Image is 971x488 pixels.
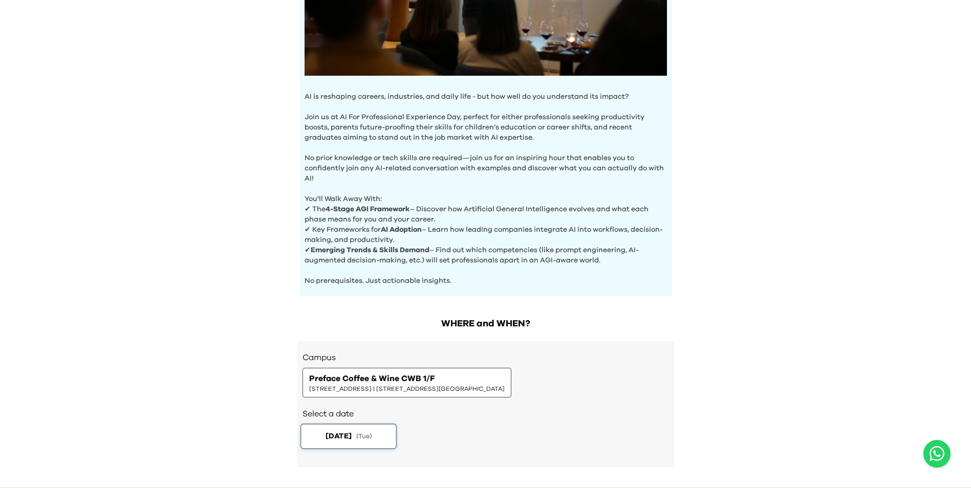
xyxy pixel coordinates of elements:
p: ✔ – Find out which competencies (like prompt engineering, AI-augmented decision-making, etc.) wil... [305,245,667,265]
button: [DATE](Tue) [300,424,397,449]
p: AI is reshaping careers, industries, and daily life - but how well do you understand its impact? [305,92,667,102]
a: Chat with us on WhatsApp [923,440,951,468]
span: ( Tue ) [356,432,371,440]
span: [STREET_ADDRESS] | [STREET_ADDRESS][GEOGRAPHIC_DATA] [309,385,505,393]
span: Preface Coffee & Wine CWB 1/F [309,372,435,385]
p: ✔ The – Discover how Artificial General Intelligence evolves and what each phase means for you an... [305,204,667,225]
h3: Campus [303,351,669,364]
b: Emerging Trends & Skills Demand [311,247,429,254]
b: AI Adoption [381,226,422,233]
p: ✔ Key Frameworks for – Learn how leading companies integrate AI into workflows, decision-making, ... [305,225,667,245]
p: No prerequisites. Just actionable insights. [305,265,667,286]
h2: WHERE and WHEN? [297,317,674,331]
b: 4-Stage AGI Framework [326,206,410,213]
h2: Select a date [303,408,669,420]
p: You'll Walk Away With: [305,184,667,204]
button: Open WhatsApp chat [923,440,951,468]
p: Join us at AI For Professional Experience Day, perfect for either professionals seeking productiv... [305,102,667,143]
p: No prior knowledge or tech skills are required—join us for an inspiring hour that enables you to ... [305,143,667,184]
span: [DATE] [325,431,351,441]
